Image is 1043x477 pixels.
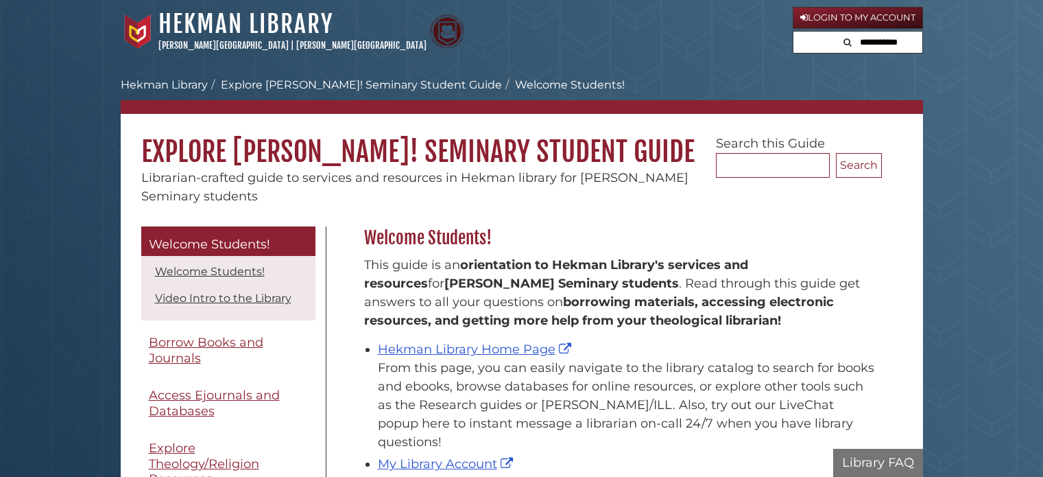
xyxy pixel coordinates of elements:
span: Librarian-crafted guide to services and resources in Hekman library for [PERSON_NAME] Seminary st... [141,170,688,204]
a: Hekman Library Home Page [378,342,575,357]
a: Hekman Library [158,9,333,39]
a: Access Ejournals and Databases [141,380,315,426]
div: From this page, you can easily navigate to the library catalog to search for books and ebooks, br... [378,359,875,452]
span: Welcome Students! [149,237,270,252]
a: Explore [PERSON_NAME]! Seminary Student Guide [221,78,502,91]
a: [PERSON_NAME][GEOGRAPHIC_DATA] [158,40,289,51]
h1: Explore [PERSON_NAME]! Seminary Student Guide [121,114,923,169]
button: Library FAQ [833,449,923,477]
a: Login to My Account [793,7,923,29]
img: Calvin Theological Seminary [430,14,464,49]
a: Welcome Students! [141,226,315,257]
a: Welcome Students! [155,265,265,278]
span: | [291,40,294,51]
nav: breadcrumb [121,77,923,114]
i: Search [843,38,852,47]
span: Borrow Books and Journals [149,335,263,366]
span: Access Ejournals and Databases [149,388,280,419]
a: Borrow Books and Journals [141,327,315,373]
h2: Welcome Students! [357,227,882,249]
a: Hekman Library [121,78,208,91]
b: borrowing materials, accessing electronic resources, and getting more help from your theological ... [364,294,834,328]
span: This guide is an for . Read through this guide get answers to all your questions on [364,257,860,328]
button: Search [839,32,856,50]
img: Calvin University [121,14,155,49]
a: [PERSON_NAME][GEOGRAPHIC_DATA] [296,40,427,51]
strong: [PERSON_NAME] Seminary students [444,276,679,291]
strong: orientation to Hekman Library's services and resources [364,257,748,291]
button: Search [836,153,882,178]
a: My Library Account [378,456,516,472]
li: Welcome Students! [502,77,625,93]
a: Video Intro to the Library [155,292,291,305]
